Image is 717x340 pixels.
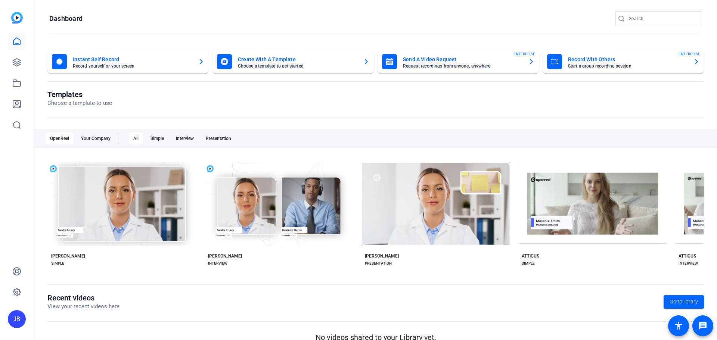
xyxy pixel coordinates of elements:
button: Send A Video RequestRequest recordings from anyone, anywhereENTERPRISE [378,50,539,74]
span: Go to library [670,298,698,306]
mat-card-title: Create With A Template [238,55,357,64]
div: INTERVIEW [679,261,698,266]
p: Choose a template to use [47,99,112,107]
mat-card-title: Instant Self Record [73,55,192,64]
mat-card-title: Send A Video Request [403,55,522,64]
div: [PERSON_NAME] [208,253,242,259]
div: All [129,132,143,144]
mat-card-title: Record With Others [568,55,687,64]
mat-icon: accessibility [674,321,683,330]
div: PRESENTATION [365,261,392,266]
button: Record With OthersStart a group recording sessionENTERPRISE [543,50,704,74]
div: ATTICUS [679,253,696,259]
div: JB [8,310,26,328]
mat-card-subtitle: Start a group recording session [568,64,687,68]
div: [PERSON_NAME] [365,253,399,259]
input: Search [629,14,696,23]
button: Create With A TemplateChoose a template to get started [212,50,374,74]
p: View your recent videos here [47,302,119,311]
span: ENTERPRISE [679,51,700,57]
mat-icon: message [698,321,707,330]
div: Simple [146,132,168,144]
div: INTERVIEW [208,261,227,266]
h1: Dashboard [49,14,83,23]
img: blue-gradient.svg [11,12,23,24]
mat-card-subtitle: Request recordings from anyone, anywhere [403,64,522,68]
div: Presentation [201,132,236,144]
div: OpenReel [46,132,74,144]
div: SIMPLE [522,261,535,266]
div: [PERSON_NAME] [51,253,85,259]
div: SIMPLE [51,261,64,266]
span: ENTERPRISE [513,51,535,57]
h1: Recent videos [47,293,119,302]
mat-card-subtitle: Choose a template to get started [238,64,357,68]
div: Interview [171,132,198,144]
h1: Templates [47,90,112,99]
div: ATTICUS [522,253,539,259]
mat-card-subtitle: Record yourself or your screen [73,64,192,68]
button: Instant Self RecordRecord yourself or your screen [47,50,209,74]
div: Your Company [77,132,115,144]
a: Go to library [664,295,704,309]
